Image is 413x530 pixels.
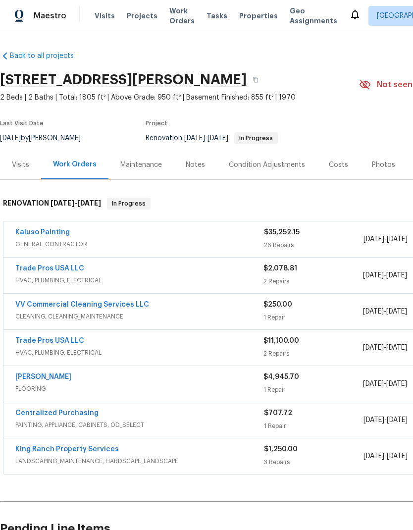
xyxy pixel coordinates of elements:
[363,307,407,317] span: -
[51,200,74,207] span: [DATE]
[363,453,384,460] span: [DATE]
[263,385,362,395] div: 1 Repair
[263,373,299,380] span: $4,945.70
[263,276,362,286] div: 2 Repairs
[235,135,277,141] span: In Progress
[264,421,363,431] div: 1 Repair
[15,265,84,272] a: Trade Pros USA LLC
[363,379,407,389] span: -
[207,135,228,142] span: [DATE]
[263,301,292,308] span: $250.00
[186,160,205,170] div: Notes
[363,234,408,244] span: -
[247,71,264,89] button: Copy Address
[363,451,408,461] span: -
[290,6,337,26] span: Geo Assignments
[239,11,278,21] span: Properties
[386,308,407,315] span: [DATE]
[387,453,408,460] span: [DATE]
[77,200,101,207] span: [DATE]
[363,415,408,425] span: -
[363,236,384,243] span: [DATE]
[120,160,162,170] div: Maintenance
[206,12,227,19] span: Tasks
[34,11,66,21] span: Maestro
[146,120,167,126] span: Project
[15,275,263,285] span: HVAC, PLUMBING, ELECTRICAL
[15,312,263,321] span: CLEANING, CLEANING_MAINTENANCE
[363,417,384,424] span: [DATE]
[184,135,205,142] span: [DATE]
[3,198,101,210] h6: RENOVATION
[363,272,384,279] span: [DATE]
[146,135,278,142] span: Renovation
[15,239,264,249] span: GENERAL_CONTRACTOR
[15,456,264,466] span: LANDSCAPING_MAINTENANCE, HARDSCAPE_LANDSCAPE
[264,446,298,453] span: $1,250.00
[363,270,407,280] span: -
[15,373,71,380] a: [PERSON_NAME]
[386,380,407,387] span: [DATE]
[363,344,384,351] span: [DATE]
[363,343,407,353] span: -
[15,229,70,236] a: Kaluso Painting
[363,380,384,387] span: [DATE]
[387,236,408,243] span: [DATE]
[263,265,297,272] span: $2,078.81
[108,199,150,209] span: In Progress
[15,410,99,417] a: Centralized Purchasing
[263,313,362,322] div: 1 Repair
[264,410,292,417] span: $707.72
[51,200,101,207] span: -
[264,457,363,467] div: 3 Repairs
[329,160,348,170] div: Costs
[264,229,300,236] span: $35,252.15
[53,159,97,169] div: Work Orders
[95,11,115,21] span: Visits
[372,160,395,170] div: Photos
[15,301,149,308] a: VV Commercial Cleaning Services LLC
[387,417,408,424] span: [DATE]
[127,11,157,21] span: Projects
[229,160,305,170] div: Condition Adjustments
[184,135,228,142] span: -
[386,272,407,279] span: [DATE]
[12,160,29,170] div: Visits
[363,308,384,315] span: [DATE]
[264,240,363,250] div: 26 Repairs
[169,6,195,26] span: Work Orders
[263,349,362,359] div: 2 Repairs
[15,384,263,394] span: FLOORING
[15,337,84,344] a: Trade Pros USA LLC
[263,337,299,344] span: $11,100.00
[15,446,119,453] a: King Ranch Property Services
[386,344,407,351] span: [DATE]
[15,420,264,430] span: PAINTING, APPLIANCE, CABINETS, OD_SELECT
[15,348,263,358] span: HVAC, PLUMBING, ELECTRICAL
